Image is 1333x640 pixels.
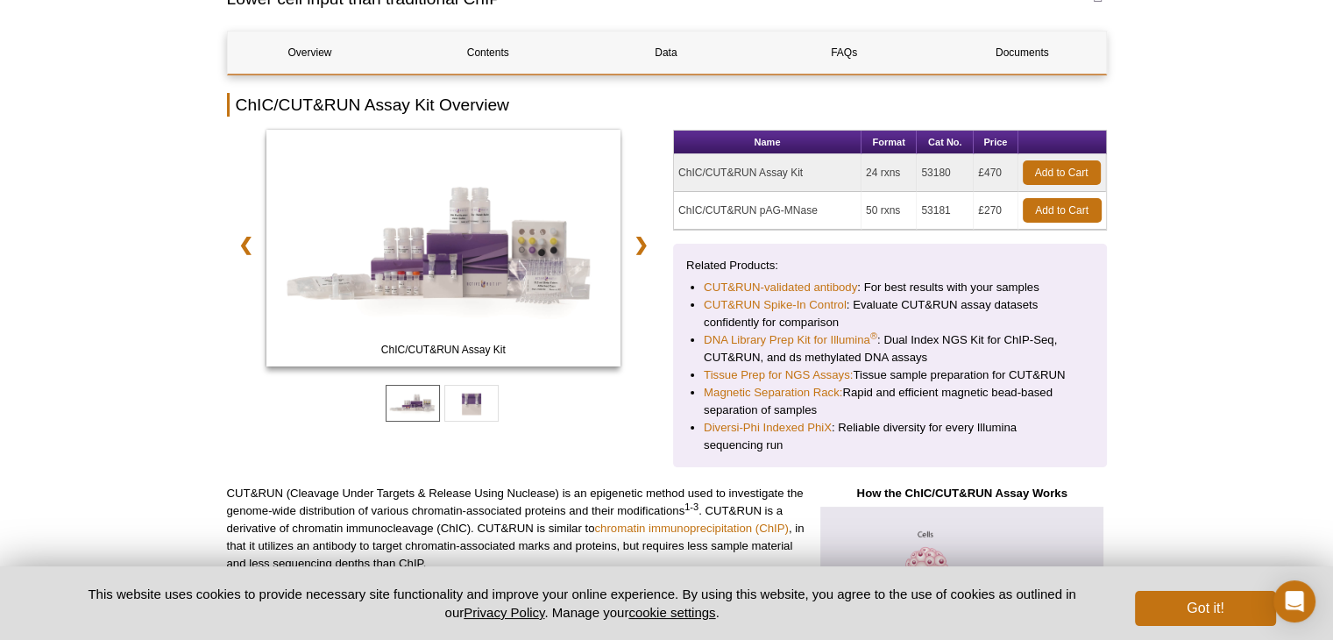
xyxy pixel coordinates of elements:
[674,131,861,154] th: Name
[464,605,544,620] a: Privacy Policy
[704,384,842,402] a: Magnetic Separation Rack:
[58,585,1107,622] p: This website uses cookies to provide necessary site functionality and improve your online experie...
[594,522,788,535] a: chromatin immunoprecipitation (ChIP)
[628,605,715,620] button: cookie settings
[704,331,1076,366] li: : Dual Index NGS Kit for ChIP-Seq, CUT&RUN, and ds methylated DNA assays
[939,32,1104,74] a: Documents
[861,131,917,154] th: Format
[974,131,1017,154] th: Price
[974,154,1017,192] td: £470
[704,279,1076,296] li: : For best results with your samples
[704,366,853,384] a: Tissue Prep for NGS Assays:
[861,192,917,230] td: 50 rxns
[856,487,1067,500] strong: How the ChIC/CUT&RUN Assay Works
[861,154,917,192] td: 24 rxns
[704,296,847,314] a: CUT&RUN Spike-In Control
[227,93,1107,117] h2: ChIC/CUT&RUN Assay Kit Overview
[917,154,974,192] td: 53180
[762,32,926,74] a: FAQs
[622,224,660,265] a: ❯
[686,257,1094,274] p: Related Products:
[227,485,805,572] p: CUT&RUN (Cleavage Under Targets & Release Using Nuclease) is an epigenetic method used to investi...
[674,192,861,230] td: ChIC/CUT&RUN pAG-MNase
[704,296,1076,331] li: : Evaluate CUT&RUN assay datasets confidently for comparison
[1273,580,1315,622] div: Open Intercom Messenger
[917,192,974,230] td: 53181
[270,341,617,359] span: ChIC/CUT&RUN Assay Kit
[228,32,393,74] a: Overview
[704,331,877,349] a: DNA Library Prep Kit for Illumina®
[406,32,571,74] a: Contents
[917,131,974,154] th: Cat No.
[266,130,621,366] img: ChIC/CUT&RUN Assay Kit
[704,419,832,437] a: Diversi-Phi Indexed PhiX
[1023,160,1101,185] a: Add to Cart
[684,501,698,512] sup: 1-3
[227,224,265,265] a: ❮
[266,130,621,372] a: ChIC/CUT&RUN Assay Kit
[1135,591,1275,626] button: Got it!
[674,154,861,192] td: ChIC/CUT&RUN Assay Kit
[974,192,1017,230] td: £270
[870,331,877,341] sup: ®
[704,384,1076,419] li: Rapid and efficient magnetic bead-based separation of samples
[704,419,1076,454] li: : Reliable diversity for every Illumina sequencing run
[584,32,748,74] a: Data
[704,279,857,296] a: CUT&RUN-validated antibody
[1023,198,1102,223] a: Add to Cart
[704,366,1076,384] li: Tissue sample preparation for CUT&RUN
